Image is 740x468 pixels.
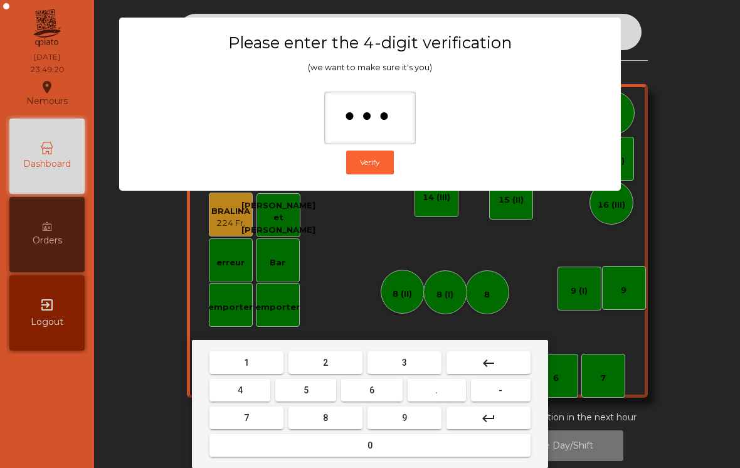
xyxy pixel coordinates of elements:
[304,385,309,395] span: 5
[499,385,502,395] span: -
[238,385,243,395] span: 4
[402,358,407,368] span: 3
[481,411,496,426] mat-icon: keyboard_return
[244,413,249,423] span: 7
[402,413,407,423] span: 9
[308,63,432,72] span: (we want to make sure it's you)
[481,356,496,371] mat-icon: keyboard_backspace
[244,358,249,368] span: 1
[323,358,328,368] span: 2
[346,151,394,174] button: Verify
[369,385,374,395] span: 6
[367,440,373,450] span: 0
[435,385,438,395] span: .
[144,33,596,53] h3: Please enter the 4-digit verification
[323,413,328,423] span: 8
